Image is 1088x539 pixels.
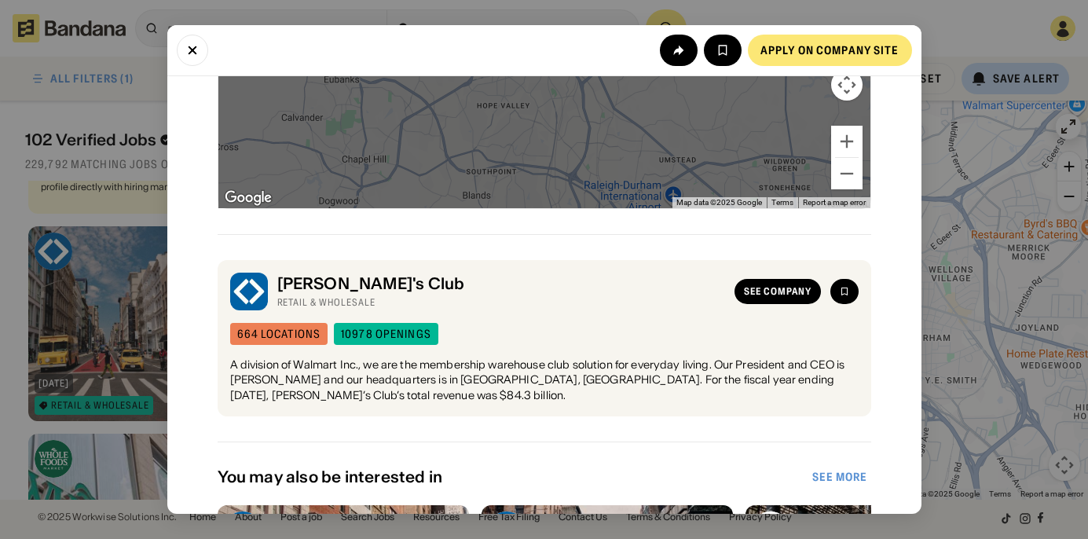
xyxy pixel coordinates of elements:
[218,467,809,486] div: You may also be interested in
[831,158,863,189] button: Zoom out
[177,35,208,66] button: Close
[222,188,274,208] a: Open this area in Google Maps (opens a new window)
[803,198,866,207] a: Report a map error
[277,296,725,309] div: Retail & Wholesale
[676,198,762,207] span: Map data ©2025 Google
[230,273,268,310] img: Sam's Club logo
[222,188,274,208] img: Google
[237,328,321,339] div: 664 locations
[277,274,725,293] div: [PERSON_NAME]'s Club
[771,198,793,207] a: Terms (opens in new tab)
[341,328,431,339] div: 10978 openings
[744,287,811,296] div: See company
[760,45,899,56] div: Apply on company site
[230,357,859,404] div: A division of Walmart Inc., we are the membership warehouse club solution for everyday living. Ou...
[812,471,868,482] div: See more
[831,69,863,101] button: Map camera controls
[831,126,863,157] button: Zoom in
